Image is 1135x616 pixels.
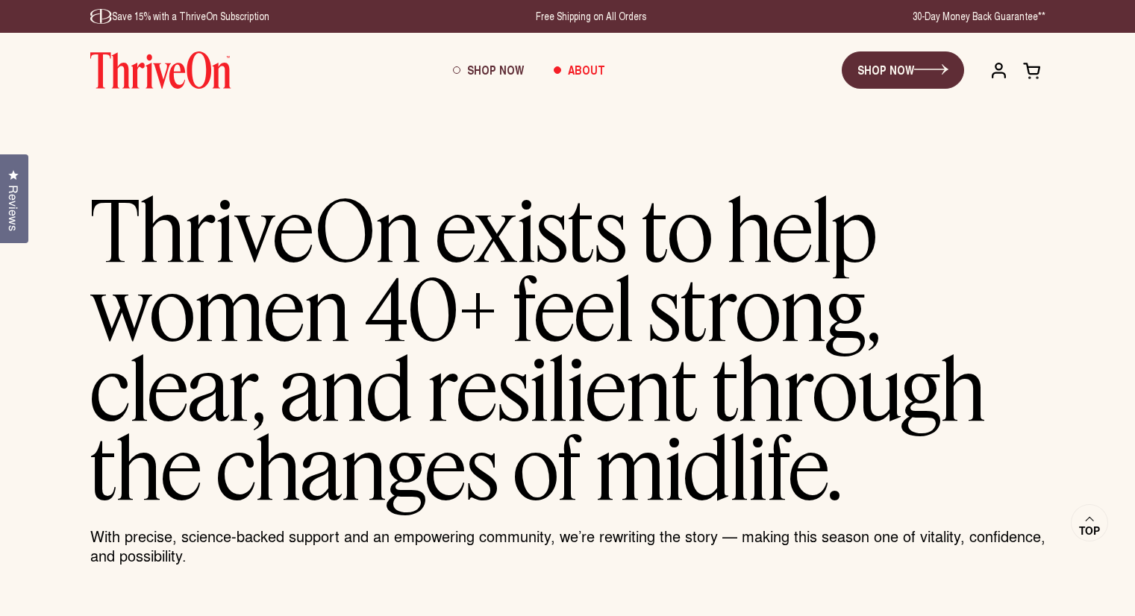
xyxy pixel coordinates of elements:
[539,50,620,90] a: About
[438,50,539,90] a: Shop Now
[90,9,269,24] p: Save 15% with a ThriveOn Subscription
[536,9,646,24] p: Free Shipping on All Orders
[90,191,1045,509] h1: ThriveOn exists to help women 40+ feel strong, clear, and resilient through the changes of midlife.
[467,61,524,78] span: Shop Now
[842,51,964,89] a: SHOP NOW
[913,9,1045,24] p: 30-Day Money Back Guarantee**
[4,185,23,231] span: Reviews
[568,61,605,78] span: About
[90,527,1045,565] p: With precise, science-backed support and an empowering community, we’re rewriting the story — mak...
[1079,524,1100,538] span: Top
